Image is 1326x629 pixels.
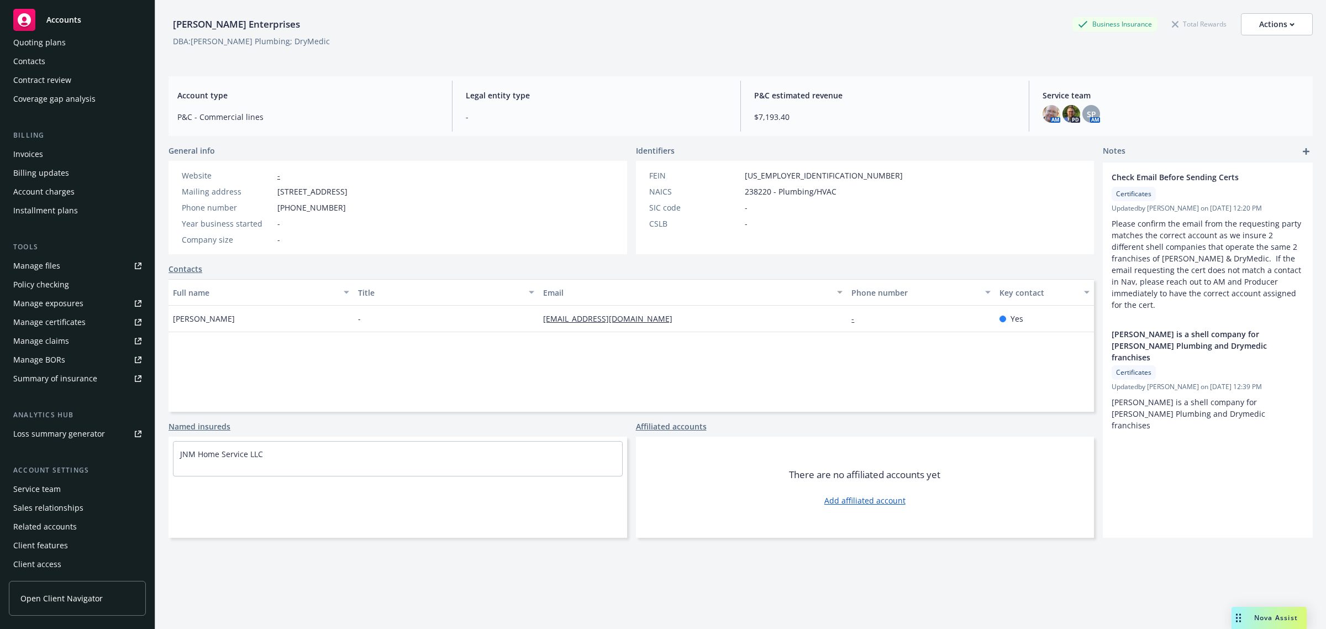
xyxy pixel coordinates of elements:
div: Check Email Before Sending CertsCertificatesUpdatedby [PERSON_NAME] on [DATE] 12:20 PMPlease conf... [1103,163,1313,319]
button: Email [539,279,847,306]
a: Account charges [9,183,146,201]
div: Manage files [13,257,60,275]
img: photo [1043,105,1060,123]
div: Drag to move [1232,607,1245,629]
div: Contacts [13,53,45,70]
div: FEIN [649,170,740,181]
div: Phone number [182,202,273,213]
button: Key contact [995,279,1094,306]
span: Manage exposures [9,295,146,312]
span: Nova Assist [1254,613,1298,622]
a: Service team [9,480,146,498]
div: Client features [13,537,68,554]
div: SIC code [649,202,740,213]
span: - [466,111,727,123]
div: Key contact [999,287,1077,298]
span: Accounts [46,15,81,24]
span: [PERSON_NAME] is a shell company for [PERSON_NAME] Plumbing and Drymedic franchises [1112,397,1267,431]
a: Manage BORs [9,351,146,369]
a: Affiliated accounts [636,421,707,432]
a: Client features [9,537,146,554]
span: [US_EMPLOYER_IDENTIFICATION_NUMBER] [745,170,903,181]
div: Total Rewards [1166,17,1232,31]
a: Named insureds [169,421,230,432]
a: Sales relationships [9,499,146,517]
div: Coverage gap analysis [13,90,96,108]
button: Phone number [847,279,995,306]
span: Legal entity type [466,90,727,101]
span: Certificates [1116,189,1151,199]
div: [PERSON_NAME] Enterprises [169,17,304,32]
a: add [1299,145,1313,158]
div: Billing [9,130,146,141]
div: Loss summary generator [13,425,105,443]
div: Mailing address [182,186,273,197]
div: [PERSON_NAME] is a shell company for [PERSON_NAME] Plumbing and Drymedic franchisesCertificatesUp... [1103,319,1313,440]
span: There are no affiliated accounts yet [789,468,940,481]
span: Account type [177,90,439,101]
span: - [358,313,361,324]
span: [STREET_ADDRESS] [277,186,348,197]
span: SP [1087,108,1096,120]
span: 238220 - Plumbing/HVAC [745,186,836,197]
div: Contract review [13,71,71,89]
span: Updated by [PERSON_NAME] on [DATE] 12:20 PM [1112,203,1304,213]
span: Updated by [PERSON_NAME] on [DATE] 12:39 PM [1112,382,1304,392]
div: Full name [173,287,337,298]
button: Actions [1241,13,1313,35]
span: P&C estimated revenue [754,90,1015,101]
a: - [851,313,863,324]
span: P&C - Commercial lines [177,111,439,123]
span: Yes [1011,313,1023,324]
span: - [745,218,748,229]
a: Manage certificates [9,313,146,331]
a: Related accounts [9,518,146,536]
a: Billing updates [9,164,146,182]
a: Installment plans [9,202,146,219]
div: Email [543,287,830,298]
a: Policy checking [9,276,146,293]
div: Title [358,287,522,298]
div: Installment plans [13,202,78,219]
span: Please confirm the email from the requesting party matches the correct account as we insure 2 dif... [1112,218,1303,310]
div: Website [182,170,273,181]
a: Coverage gap analysis [9,90,146,108]
div: Actions [1259,14,1295,35]
span: Open Client Navigator [20,593,103,604]
img: photo [1062,105,1080,123]
a: Manage files [9,257,146,275]
span: Identifiers [636,145,675,156]
div: Sales relationships [13,499,83,517]
div: DBA: [PERSON_NAME] Plumbing; DryMedic [173,35,330,47]
span: - [745,202,748,213]
a: Contract review [9,71,146,89]
a: Client access [9,555,146,573]
span: Check Email Before Sending Certs [1112,171,1275,183]
div: Account settings [9,465,146,476]
a: Accounts [9,4,146,35]
span: [PERSON_NAME] is a shell company for [PERSON_NAME] Plumbing and Drymedic franchises [1112,328,1275,363]
div: Manage certificates [13,313,86,331]
span: [PHONE_NUMBER] [277,202,346,213]
div: Related accounts [13,518,77,536]
div: Tools [9,242,146,253]
a: Loss summary generator [9,425,146,443]
a: Contacts [9,53,146,70]
a: Summary of insurance [9,370,146,387]
a: Contacts [169,263,202,275]
div: Account charges [13,183,75,201]
div: Service team [13,480,61,498]
span: General info [169,145,215,156]
div: Invoices [13,145,43,163]
button: Title [354,279,539,306]
div: Company size [182,234,273,245]
a: Quoting plans [9,34,146,51]
span: - [277,234,280,245]
a: Manage claims [9,332,146,350]
div: CSLB [649,218,740,229]
div: Analytics hub [9,410,146,421]
button: Full name [169,279,354,306]
a: Add affiliated account [824,495,906,506]
a: JNM Home Service LLC [180,449,263,459]
div: Policy checking [13,276,69,293]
